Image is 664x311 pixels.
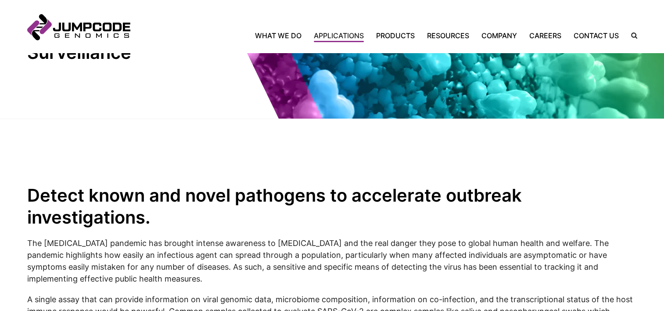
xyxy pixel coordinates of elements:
[308,30,370,41] a: Applications
[27,184,522,228] strong: Detect known and novel pathogens to accelerate outbreak investigations.
[625,33,637,39] label: Search the site.
[421,30,475,41] a: Resources
[255,30,308,41] a: What We Do
[475,30,523,41] a: Company
[130,30,625,41] nav: Primary Navigation
[27,237,637,285] p: The [MEDICAL_DATA] pandemic has brought intense awareness to [MEDICAL_DATA] and the real danger t...
[567,30,625,41] a: Contact Us
[370,30,421,41] a: Products
[523,30,567,41] a: Careers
